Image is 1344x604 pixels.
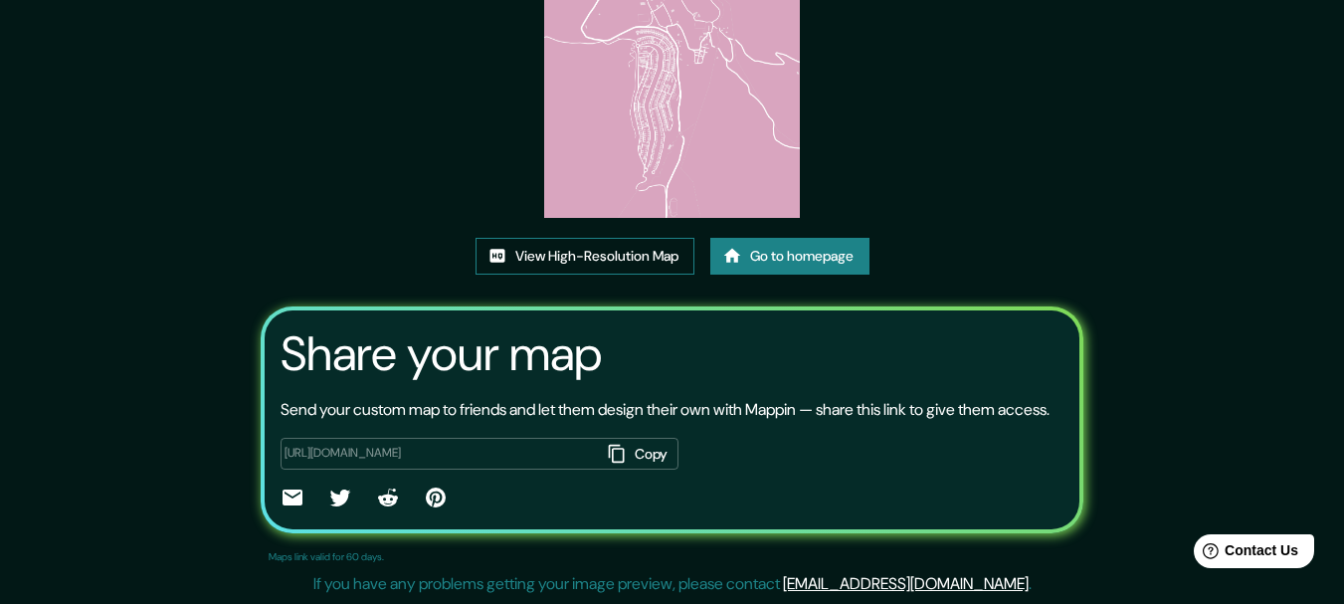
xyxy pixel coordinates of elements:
[783,573,1029,594] a: [EMAIL_ADDRESS][DOMAIN_NAME]
[601,438,678,471] button: Copy
[269,549,384,564] p: Maps link valid for 60 days.
[313,572,1032,596] p: If you have any problems getting your image preview, please contact .
[281,326,602,382] h3: Share your map
[476,238,694,275] a: View High-Resolution Map
[1167,526,1322,582] iframe: Help widget launcher
[281,398,1050,422] p: Send your custom map to friends and let them design their own with Mappin — share this link to gi...
[710,238,869,275] a: Go to homepage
